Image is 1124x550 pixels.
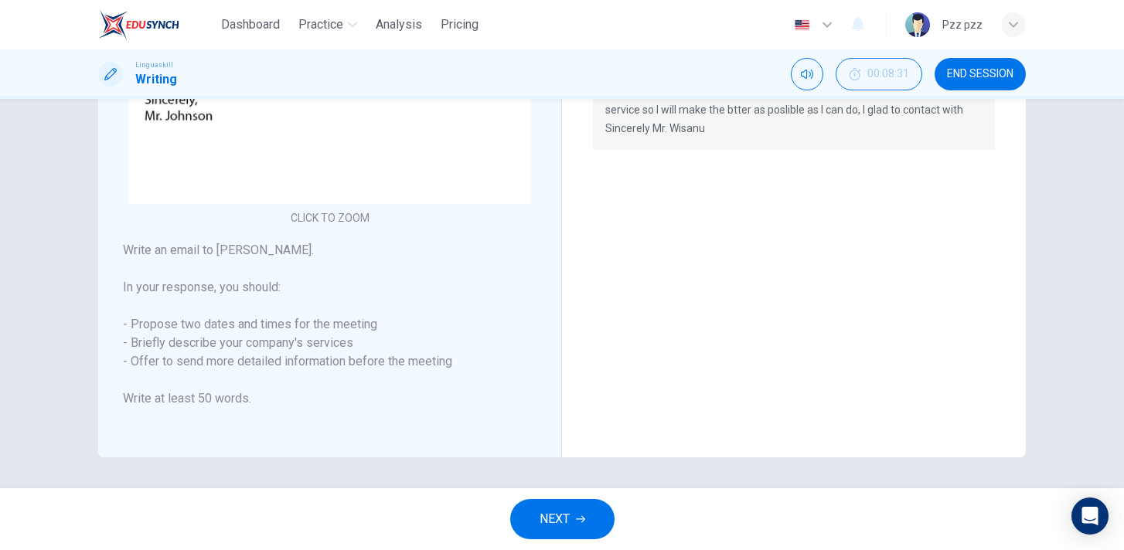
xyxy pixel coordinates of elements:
div: Open Intercom Messenger [1071,497,1109,535]
button: 00:08:31 [836,58,922,90]
button: END SESSION [935,58,1026,90]
button: Pricing [434,11,485,39]
span: 00:08:31 [867,68,909,80]
div: Pzz pzz [942,15,983,34]
img: Profile picture [905,12,930,37]
div: Mute [791,58,823,90]
span: Dashboard [221,15,280,34]
span: Analysis [376,15,422,34]
a: EduSynch logo [98,9,215,40]
h6: Write an email to [PERSON_NAME]. In your response, you should: - Propose two dates and times for ... [123,241,536,408]
span: END SESSION [947,68,1013,80]
h1: Writing [135,70,177,89]
img: en [792,19,812,31]
button: NEXT [510,499,615,539]
span: Linguaskill [135,59,173,70]
div: Hide [836,58,922,90]
button: Practice [292,11,363,39]
button: Analysis [370,11,428,39]
img: EduSynch logo [98,9,179,40]
span: Pricing [441,15,479,34]
button: Dashboard [215,11,286,39]
span: Practice [298,15,343,34]
span: NEXT [540,508,570,530]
